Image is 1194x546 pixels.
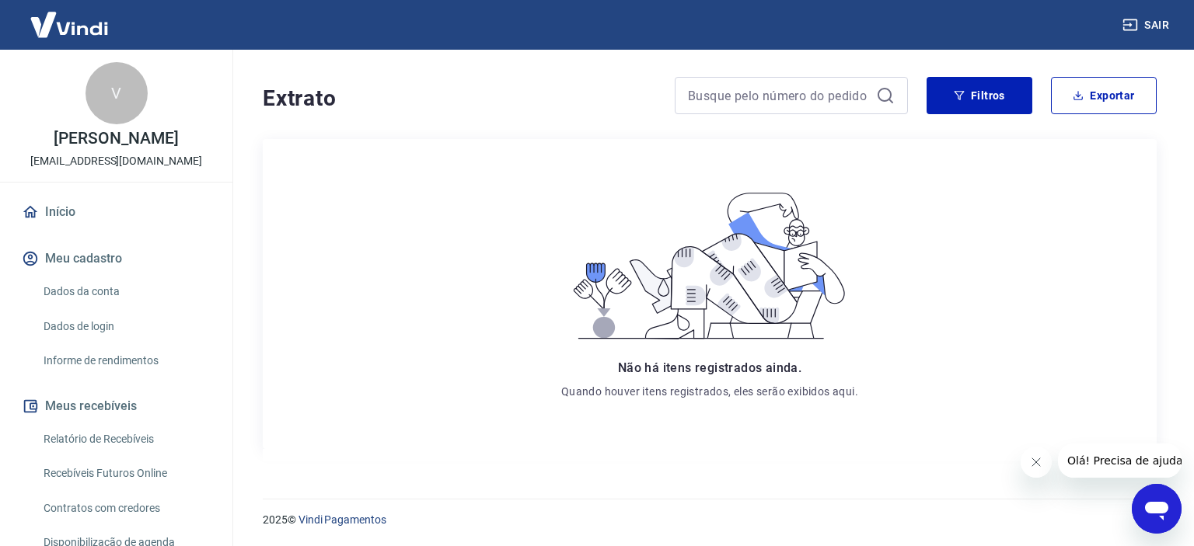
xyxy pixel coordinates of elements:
button: Meus recebíveis [19,389,214,423]
a: Recebíveis Futuros Online [37,457,214,489]
button: Sair [1119,11,1175,40]
span: Não há itens registrados ainda. [618,360,801,375]
a: Início [19,195,214,229]
input: Busque pelo número do pedido [688,84,870,107]
span: Olá! Precisa de ajuda? [9,11,131,23]
p: [PERSON_NAME] [54,130,178,147]
button: Filtros [927,77,1032,114]
p: Quando houver itens registrados, eles serão exibidos aqui. [561,384,858,399]
img: Vindi [19,1,120,48]
button: Meu cadastro [19,242,214,276]
button: Exportar [1051,77,1157,114]
a: Contratos com credores [37,492,214,524]
a: Informe de rendimentos [37,345,214,377]
iframe: Botão para abrir a janela de mensagens [1132,484,1182,534]
p: [EMAIL_ADDRESS][DOMAIN_NAME] [30,153,202,169]
p: 2025 © [263,512,1157,528]
iframe: Fechar mensagem [1021,447,1052,478]
div: V [86,62,148,124]
a: Dados de login [37,311,214,343]
iframe: Mensagem da empresa [1058,443,1182,478]
a: Relatório de Recebíveis [37,423,214,455]
a: Vindi Pagamentos [298,513,386,526]
h4: Extrato [263,83,656,114]
a: Dados da conta [37,276,214,308]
